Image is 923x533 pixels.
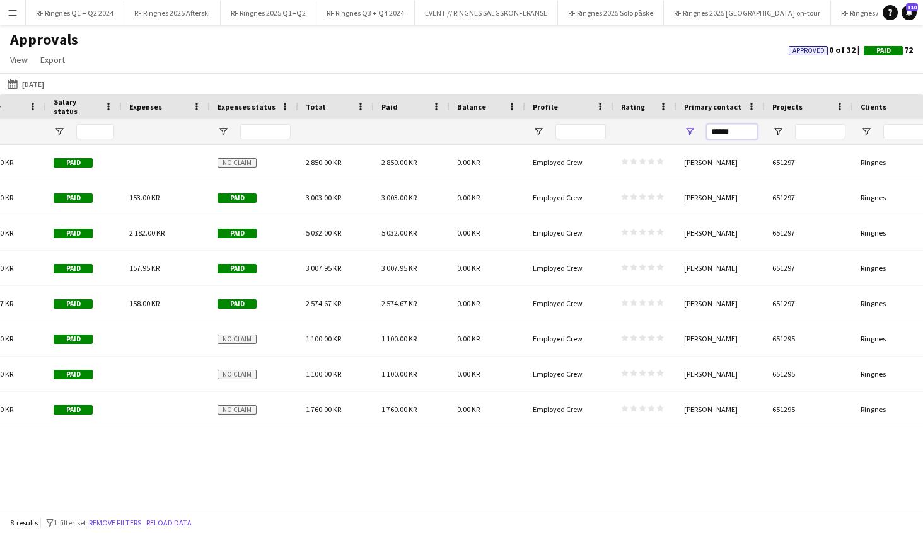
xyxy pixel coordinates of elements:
span: 1 100.00 KR [381,369,417,379]
span: Paid [54,299,93,309]
span: 1 760.00 KR [306,404,341,414]
button: EVENT // RINGNES SALGSKONFERANSE [415,1,558,25]
button: RF Ringnes 2025 Q1+Q2 [221,1,316,25]
span: Paid [218,193,257,203]
span: 3 003.00 KR [306,193,341,202]
span: Paid [54,405,93,415]
span: Paid [54,370,93,379]
span: 5 032.00 KR [381,228,417,238]
span: Employed Crew [533,334,583,343]
span: 153.00 KR [129,193,160,202]
span: 158.00 KR [129,299,160,308]
input: Primary contact Filter Input [707,124,757,139]
span: 3 003.00 KR [381,193,417,202]
button: Open Filter Menu [54,126,65,137]
button: Open Filter Menu [772,126,784,137]
span: Projects [772,102,803,112]
span: Employed Crew [533,369,583,379]
button: [DATE] [5,76,47,91]
span: Employed Crew [533,158,583,167]
span: 157.95 KR [129,263,160,273]
span: View [10,54,28,66]
a: 110 [902,5,917,20]
span: Paid [218,229,257,238]
span: Paid [54,193,93,203]
span: Expenses status [218,102,276,112]
span: 2 574.67 KR [306,299,341,308]
span: Paid [54,229,93,238]
span: 0.00 KR [457,158,480,167]
span: No claim [218,335,257,344]
div: [PERSON_NAME] [676,215,765,250]
span: Paid [54,158,93,168]
span: 1 100.00 KR [381,334,417,343]
input: Expenses status Filter Input [240,124,291,139]
button: Open Filter Menu [861,126,872,137]
span: 1 760.00 KR [381,404,417,414]
span: 1 filter set [54,518,86,527]
div: [PERSON_NAME] [676,321,765,356]
span: 2 850.00 KR [381,158,417,167]
span: Paid [54,335,93,344]
span: Employed Crew [533,263,583,273]
input: Salary status Filter Input [76,124,114,139]
button: Remove filters [86,516,144,530]
span: 0.00 KR [457,193,480,202]
button: Open Filter Menu [533,126,544,137]
span: 110 [906,3,918,11]
span: Clients [861,102,886,112]
div: [PERSON_NAME] [676,251,765,285]
span: Export [40,54,65,66]
div: 651297 [765,251,853,285]
span: 1 100.00 KR [306,334,341,343]
button: RF Ringnes 2025 [GEOGRAPHIC_DATA] on-tour [664,1,831,25]
div: [PERSON_NAME] [676,392,765,427]
span: 0.00 KR [457,299,480,308]
span: 1 100.00 KR [306,369,341,379]
span: 3 007.95 KR [306,263,341,273]
span: Approved [792,47,825,55]
div: 651297 [765,215,853,250]
div: 651295 [765,392,853,427]
span: Paid [381,102,398,112]
span: Employed Crew [533,193,583,202]
span: No claim [218,370,257,379]
div: 651297 [765,286,853,321]
button: RF Ringnes 2025 Afterski [124,1,221,25]
button: RF Ringnes Q1 + Q2 2024 [26,1,124,25]
span: 72 [864,44,913,55]
div: [PERSON_NAME] [676,145,765,180]
div: 651297 [765,145,853,180]
span: Salary status [54,97,99,116]
span: Balance [457,102,486,112]
span: 5 032.00 KR [306,228,341,238]
span: Paid [54,264,93,273]
span: 0.00 KR [457,404,480,414]
div: 651297 [765,180,853,215]
span: No claim [218,405,257,415]
input: Projects Filter Input [795,124,845,139]
span: 2 850.00 KR [306,158,341,167]
span: 0.00 KR [457,334,480,343]
span: 0.00 KR [457,369,480,379]
span: Employed Crew [533,299,583,308]
button: Open Filter Menu [218,126,229,137]
input: Profile Filter Input [555,124,606,139]
span: No claim [218,158,257,168]
span: 3 007.95 KR [381,263,417,273]
span: Employed Crew [533,228,583,238]
div: [PERSON_NAME] [676,180,765,215]
a: Export [35,52,70,68]
span: 0.00 KR [457,263,480,273]
span: Employed Crew [533,404,583,414]
span: Total [306,102,325,112]
span: Paid [876,47,891,55]
button: RF Ringnes 2025 Solo påske [558,1,664,25]
span: 2 182.00 KR [129,228,165,238]
span: 0.00 KR [457,228,480,238]
span: Expenses [129,102,162,112]
div: 651295 [765,321,853,356]
span: Rating [621,102,645,112]
div: 651295 [765,357,853,391]
span: 2 574.67 KR [381,299,417,308]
